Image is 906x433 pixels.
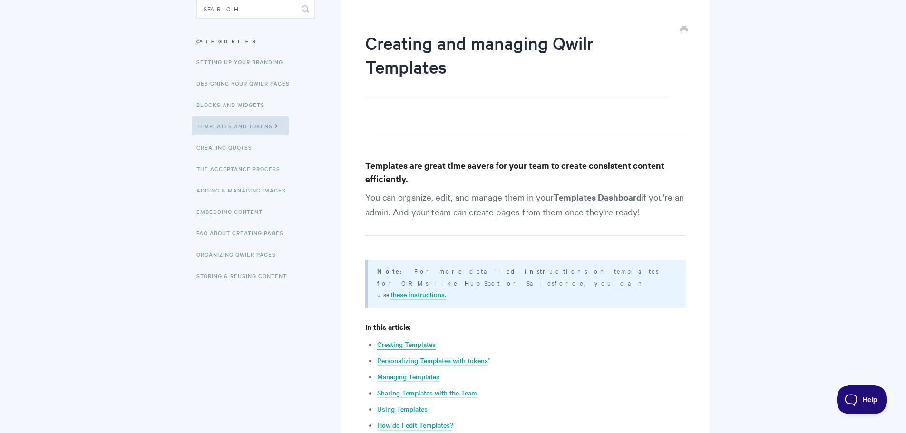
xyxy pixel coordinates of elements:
a: Personalizing Templates with tokens [377,356,488,366]
a: these instructions. [390,289,446,300]
a: Storing & Reusing Content [196,266,294,285]
a: Managing Templates [377,372,439,382]
a: Sharing Templates with the Team [377,388,477,398]
a: How do I edit Templates? [377,420,453,431]
a: Organizing Qwilr Pages [196,245,283,264]
h1: Creating and managing Qwilr Templates [365,31,671,96]
h3: Templates are great time savers for your team to create consistent content efficiently. [365,159,685,185]
strong: In this article: [365,321,411,332]
a: Print this Article [680,25,688,36]
b: Note [377,267,400,276]
a: Creating Templates [377,339,436,350]
a: Using Templates [377,404,428,414]
a: Embedding Content [196,202,270,221]
h3: Categories [196,33,315,50]
a: Blocks and Widgets [196,95,272,114]
a: Creating Quotes [196,138,259,157]
iframe: Toggle Customer Support [837,385,887,414]
a: FAQ About Creating Pages [196,223,291,242]
a: Designing Your Qwilr Pages [196,74,297,93]
a: The Acceptance Process [196,159,287,178]
a: Adding & Managing Images [196,181,293,200]
p: You can organize, edit, and manage them in your if you're an admin. And your team can create page... [365,190,685,236]
a: Setting up your Branding [196,52,290,71]
p: : For more detailed instructions on templates for CRMs like HubSpot or Salesforce, you can use [377,265,673,300]
strong: Templates Dashboard [554,191,642,203]
a: Templates and Tokens [192,116,289,135]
